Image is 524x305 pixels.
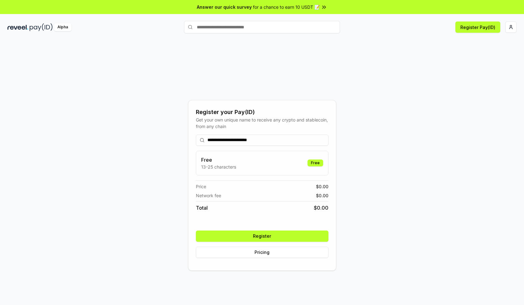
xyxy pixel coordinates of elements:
button: Register Pay(ID) [455,21,500,33]
button: Pricing [196,247,328,258]
span: $ 0.00 [314,204,328,212]
img: reveel_dark [7,23,28,31]
h3: Free [201,156,236,164]
span: Network fee [196,192,221,199]
span: Answer our quick survey [197,4,252,10]
span: for a chance to earn 10 USDT 📝 [253,4,320,10]
div: Alpha [54,23,71,31]
span: Price [196,183,206,190]
span: $ 0.00 [316,192,328,199]
button: Register [196,231,328,242]
span: Total [196,204,208,212]
div: Register your Pay(ID) [196,108,328,117]
div: Get your own unique name to receive any crypto and stablecoin, from any chain [196,117,328,130]
p: 13-25 characters [201,164,236,170]
img: pay_id [30,23,53,31]
span: $ 0.00 [316,183,328,190]
div: Free [308,160,323,166]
